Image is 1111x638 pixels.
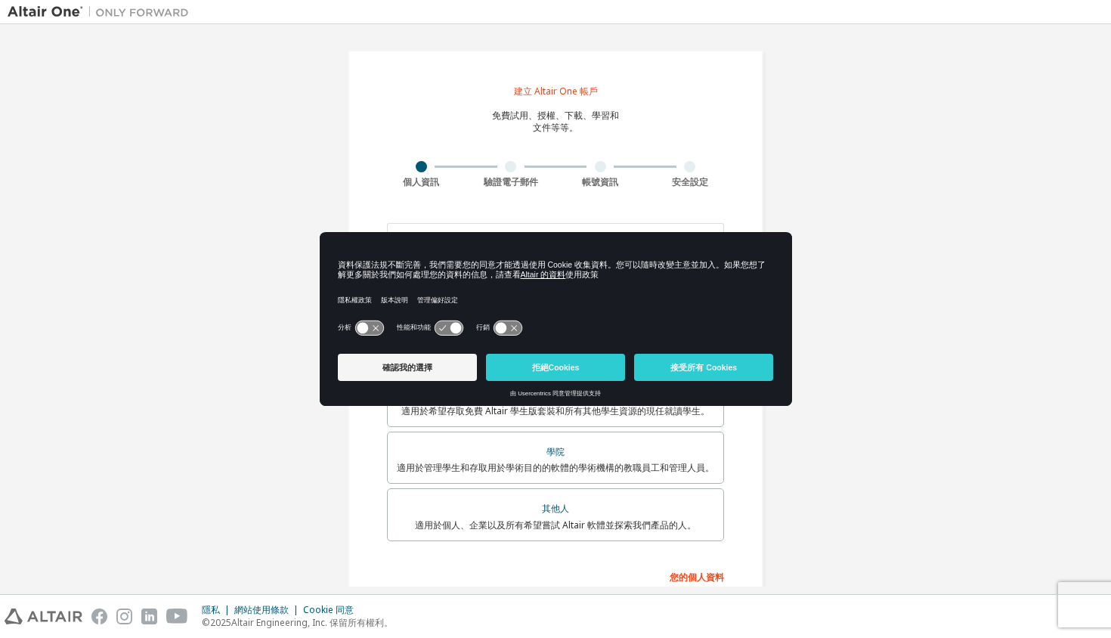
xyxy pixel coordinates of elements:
[202,616,210,629] font: ©
[546,445,565,458] font: 學院
[303,603,354,616] font: Cookie 同意
[141,609,157,624] img: linkedin.svg
[582,175,618,188] font: 帳號資訊
[672,175,708,188] font: 安全設定
[166,609,188,624] img: youtube.svg
[91,609,107,624] img: facebook.svg
[492,109,619,122] font: 免費試用、授權、下載、學習和
[210,616,231,629] font: 2025
[484,175,538,188] font: 驗證電子郵件
[670,571,724,584] font: 您的個人資料
[415,519,696,531] font: 適用於個人、企業以及所有希望嘗試 Altair 軟體並探索我們產品的人。
[401,404,710,417] font: 適用於希望存取免費 Altair 學生版套裝和所有其他學生資源的現任就讀學生。
[533,121,578,134] font: 文件等等。
[5,609,82,624] img: altair_logo.svg
[542,502,569,515] font: 其他人
[403,175,439,188] font: 個人資訊
[514,85,598,98] font: 建立 Altair One 帳戶
[231,616,393,629] font: Altair Engineering, Inc. 保留所有權利。
[234,603,289,616] font: 網站使用條款
[116,609,132,624] img: instagram.svg
[8,5,197,20] img: 牽牛星一號
[397,461,714,474] font: 適用於管理學生和存取用於學術目的的軟體的學術機構的教職員工和管理人員。
[202,603,220,616] font: 隱私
